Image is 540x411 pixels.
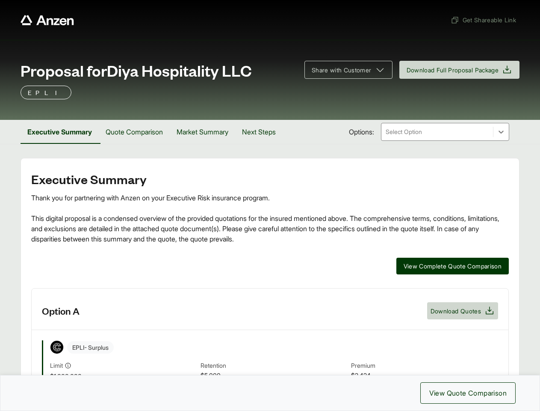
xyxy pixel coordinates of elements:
[451,15,516,24] span: Get Shareable Link
[21,62,252,79] span: Proposal for Diya Hospitality LLC
[351,371,498,381] span: $2,424
[349,127,374,137] span: Options:
[304,61,392,79] button: Share with Customer
[67,341,114,354] span: EPLI - Surplus
[50,341,63,354] img: Coalition
[31,172,509,186] h2: Executive Summary
[312,66,372,74] span: Share with Customer
[420,382,516,404] button: View Quote Comparison
[399,61,520,79] button: Download Full Proposal Package
[170,120,235,144] button: Market Summary
[99,120,170,144] button: Quote Comparison
[396,258,509,274] button: View Complete Quote Comparison
[431,307,481,316] span: Download Quotes
[407,66,499,74] span: Download Full Proposal Package
[404,262,502,271] span: View Complete Quote Comparison
[50,372,197,381] span: $1,000,000
[235,120,283,144] button: Next Steps
[21,15,74,25] a: Anzen website
[447,12,519,28] button: Get Shareable Link
[201,371,348,381] span: $5,000
[351,361,498,371] span: Premium
[50,361,63,370] span: Limit
[21,120,99,144] button: Executive Summary
[429,388,507,398] span: View Quote Comparison
[28,87,64,98] p: EPLI
[427,302,498,319] button: Download Quotes
[42,304,80,317] h3: Option A
[201,361,348,371] span: Retention
[31,193,509,244] div: Thank you for partnering with Anzen on your Executive Risk insurance program. This digital propos...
